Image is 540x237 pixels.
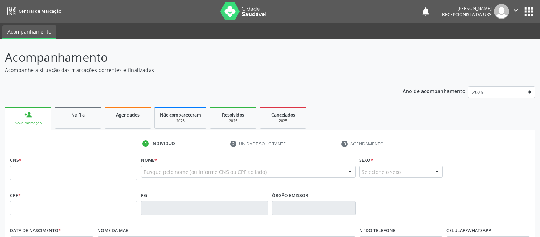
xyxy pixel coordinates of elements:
[403,86,466,95] p: Ano de acompanhamento
[523,5,535,18] button: apps
[512,6,520,14] i: 
[160,112,201,118] span: Não compareceram
[362,168,401,176] span: Selecione o sexo
[24,111,32,119] div: person_add
[442,11,492,17] span: Recepcionista da UBS
[265,118,301,124] div: 2025
[5,48,376,66] p: Acompanhamento
[271,112,295,118] span: Cancelados
[143,168,267,176] span: Busque pelo nome (ou informe CNS ou CPF ao lado)
[5,66,376,74] p: Acompanhe a situação das marcações correntes e finalizadas
[272,190,308,201] label: Órgão emissor
[71,112,85,118] span: Na fila
[509,4,523,19] button: 
[142,140,149,147] div: 1
[446,225,491,236] label: Celular/WhatsApp
[141,155,157,166] label: Nome
[160,118,201,124] div: 2025
[10,225,61,236] label: Data de nascimento
[10,120,46,126] div: Nova marcação
[2,25,56,39] a: Acompanhamento
[421,6,431,16] button: notifications
[10,155,21,166] label: CNS
[359,225,395,236] label: Nº do Telefone
[97,225,128,236] label: Nome da mãe
[10,190,21,201] label: CPF
[151,140,175,147] div: Indivíduo
[5,5,61,17] a: Central de Marcação
[359,155,373,166] label: Sexo
[215,118,251,124] div: 2025
[442,5,492,11] div: [PERSON_NAME]
[494,4,509,19] img: img
[116,112,140,118] span: Agendados
[222,112,244,118] span: Resolvidos
[19,8,61,14] span: Central de Marcação
[141,190,147,201] label: RG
